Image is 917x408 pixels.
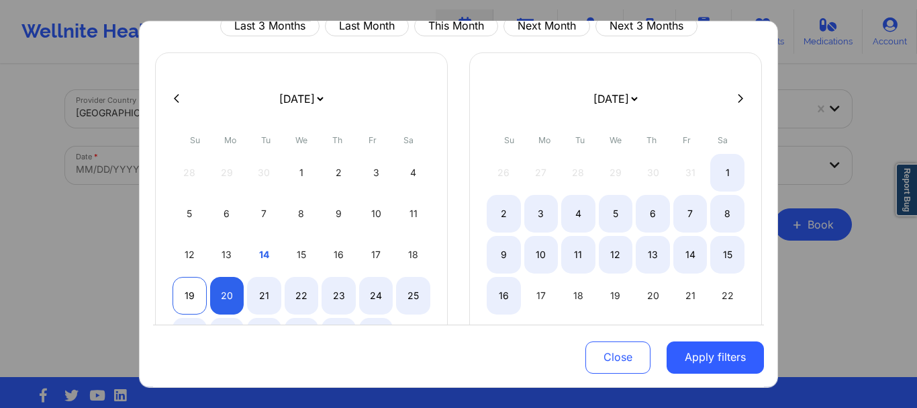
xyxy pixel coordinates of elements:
[636,317,670,355] div: Thu Nov 27 2025
[524,235,559,273] div: Mon Nov 10 2025
[585,341,650,374] button: Close
[322,194,356,232] div: Thu Oct 09 2025
[285,317,319,355] div: Wed Oct 29 2025
[369,134,377,145] abbr: Friday
[332,134,342,145] abbr: Thursday
[396,153,430,191] div: Sat Oct 04 2025
[190,134,200,145] abbr: Sunday
[285,235,319,273] div: Wed Oct 15 2025
[561,317,595,355] div: Tue Nov 25 2025
[210,235,244,273] div: Mon Oct 13 2025
[538,134,550,145] abbr: Monday
[285,194,319,232] div: Wed Oct 08 2025
[396,276,430,314] div: Sat Oct 25 2025
[575,134,585,145] abbr: Tuesday
[524,317,559,355] div: Mon Nov 24 2025
[285,153,319,191] div: Wed Oct 01 2025
[683,134,691,145] abbr: Friday
[524,276,559,314] div: Mon Nov 17 2025
[322,153,356,191] div: Thu Oct 02 2025
[210,317,244,355] div: Mon Oct 27 2025
[599,235,633,273] div: Wed Nov 12 2025
[325,15,409,36] button: Last Month
[210,276,244,314] div: Mon Oct 20 2025
[322,317,356,355] div: Thu Oct 30 2025
[503,15,590,36] button: Next Month
[673,317,708,355] div: Fri Nov 28 2025
[561,276,595,314] div: Tue Nov 18 2025
[599,317,633,355] div: Wed Nov 26 2025
[359,235,393,273] div: Fri Oct 17 2025
[718,134,728,145] abbr: Saturday
[561,194,595,232] div: Tue Nov 04 2025
[610,134,622,145] abbr: Wednesday
[710,317,744,355] div: Sat Nov 29 2025
[220,15,320,36] button: Last 3 Months
[710,194,744,232] div: Sat Nov 08 2025
[599,194,633,232] div: Wed Nov 05 2025
[210,194,244,232] div: Mon Oct 06 2025
[247,194,281,232] div: Tue Oct 07 2025
[487,317,521,355] div: Sun Nov 23 2025
[322,276,356,314] div: Thu Oct 23 2025
[710,153,744,191] div: Sat Nov 01 2025
[396,235,430,273] div: Sat Oct 18 2025
[359,317,393,355] div: Fri Oct 31 2025
[285,276,319,314] div: Wed Oct 22 2025
[173,317,207,355] div: Sun Oct 26 2025
[636,235,670,273] div: Thu Nov 13 2025
[636,276,670,314] div: Thu Nov 20 2025
[403,134,414,145] abbr: Saturday
[173,276,207,314] div: Sun Oct 19 2025
[710,235,744,273] div: Sat Nov 15 2025
[173,235,207,273] div: Sun Oct 12 2025
[173,194,207,232] div: Sun Oct 05 2025
[414,15,498,36] button: This Month
[599,276,633,314] div: Wed Nov 19 2025
[673,235,708,273] div: Fri Nov 14 2025
[524,194,559,232] div: Mon Nov 03 2025
[247,276,281,314] div: Tue Oct 21 2025
[487,276,521,314] div: Sun Nov 16 2025
[667,341,764,374] button: Apply filters
[247,317,281,355] div: Tue Oct 28 2025
[673,276,708,314] div: Fri Nov 21 2025
[487,235,521,273] div: Sun Nov 09 2025
[359,153,393,191] div: Fri Oct 03 2025
[322,235,356,273] div: Thu Oct 16 2025
[224,134,236,145] abbr: Monday
[396,194,430,232] div: Sat Oct 11 2025
[595,15,697,36] button: Next 3 Months
[359,194,393,232] div: Fri Oct 10 2025
[261,134,271,145] abbr: Tuesday
[295,134,307,145] abbr: Wednesday
[487,194,521,232] div: Sun Nov 02 2025
[504,134,514,145] abbr: Sunday
[710,276,744,314] div: Sat Nov 22 2025
[561,235,595,273] div: Tue Nov 11 2025
[646,134,657,145] abbr: Thursday
[359,276,393,314] div: Fri Oct 24 2025
[247,235,281,273] div: Tue Oct 14 2025
[636,194,670,232] div: Thu Nov 06 2025
[673,194,708,232] div: Fri Nov 07 2025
